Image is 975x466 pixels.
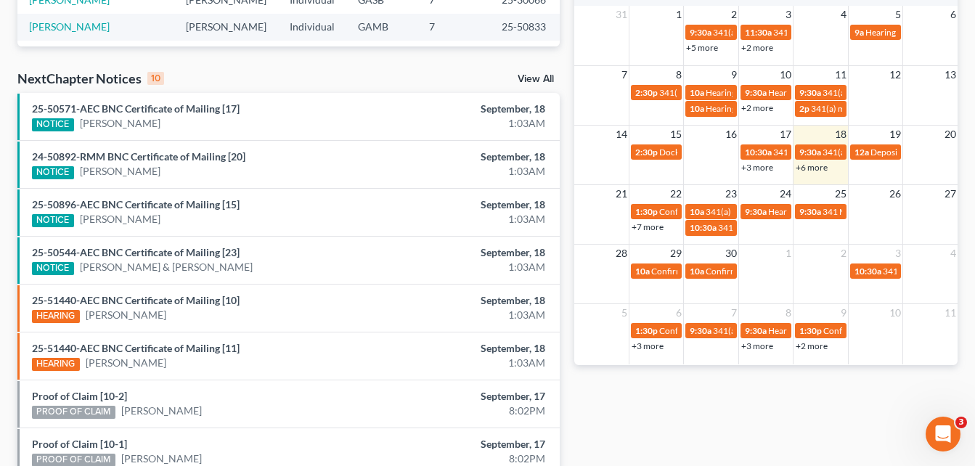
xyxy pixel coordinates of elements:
[773,147,913,158] span: 341(a) meeting for [PERSON_NAME]
[943,304,958,322] span: 11
[888,185,902,203] span: 26
[778,126,793,143] span: 17
[32,310,80,323] div: HEARING
[784,245,793,262] span: 1
[635,206,658,217] span: 1:30p
[724,185,738,203] span: 23
[121,404,202,418] a: [PERSON_NAME]
[384,451,545,466] div: 8:02PM
[784,304,793,322] span: 8
[518,74,554,84] a: View All
[926,417,960,451] iframe: Intercom live chat
[799,147,821,158] span: 9:30a
[724,245,738,262] span: 30
[32,214,74,227] div: NOTICE
[384,116,545,131] div: 1:03AM
[768,325,951,336] span: Hearing for [PERSON_NAME] [PERSON_NAME]
[659,325,824,336] span: Confirmation hearing for [PERSON_NAME]
[690,325,711,336] span: 9:30a
[384,293,545,308] div: September, 18
[713,27,853,38] span: 341(a) meeting for [PERSON_NAME]
[635,87,658,98] span: 2:30p
[32,262,74,275] div: NOTICE
[839,6,848,23] span: 4
[799,325,822,336] span: 1:30p
[417,14,490,41] td: 7
[690,87,704,98] span: 10a
[674,66,683,83] span: 8
[894,245,902,262] span: 3
[706,266,870,277] span: Confirmation hearing for [PERSON_NAME]
[745,27,772,38] span: 11:30a
[32,246,240,258] a: 25-50544-AEC BNC Certificate of Mailing [23]
[773,27,913,38] span: 341(a) meeting for [PERSON_NAME]
[730,304,738,322] span: 7
[346,14,417,41] td: GAMB
[32,358,80,371] div: HEARING
[741,42,773,53] a: +2 more
[174,14,278,41] td: [PERSON_NAME]
[80,116,160,131] a: [PERSON_NAME]
[799,87,821,98] span: 9:30a
[718,222,858,233] span: 341(a) meeting for [PERSON_NAME]
[823,206,953,217] span: 341 Meeting for [PERSON_NAME]
[490,14,560,41] td: 25-50833
[943,126,958,143] span: 20
[346,41,417,68] td: GAMB
[614,6,629,23] span: 31
[799,206,821,217] span: 9:30a
[690,103,704,114] span: 10a
[669,126,683,143] span: 15
[839,245,848,262] span: 2
[741,102,773,113] a: +2 more
[784,6,793,23] span: 3
[674,304,683,322] span: 6
[690,27,711,38] span: 9:30a
[121,451,202,466] a: [PERSON_NAME]
[730,66,738,83] span: 9
[80,164,160,179] a: [PERSON_NAME]
[949,245,958,262] span: 4
[854,147,869,158] span: 12a
[706,87,819,98] span: Hearing for [PERSON_NAME]
[620,304,629,322] span: 5
[713,325,853,336] span: 341(a) meeting for [PERSON_NAME]
[854,27,864,38] span: 9a
[635,266,650,277] span: 10a
[741,162,773,173] a: +3 more
[949,6,958,23] span: 6
[278,41,346,68] td: Individual
[690,266,704,277] span: 10a
[894,6,902,23] span: 5
[632,340,664,351] a: +3 more
[620,66,629,83] span: 7
[278,14,346,41] td: Individual
[384,389,545,404] div: September, 17
[686,42,718,53] a: +5 more
[730,6,738,23] span: 2
[384,197,545,212] div: September, 18
[32,150,245,163] a: 24-50892-RMM BNC Certificate of Mailing [20]
[833,185,848,203] span: 25
[674,6,683,23] span: 1
[17,70,164,87] div: NextChapter Notices
[635,325,658,336] span: 1:30p
[854,266,881,277] span: 10:30a
[811,103,951,114] span: 341(a) meeting for [PERSON_NAME]
[823,147,963,158] span: 341(a) meeting for [PERSON_NAME]
[955,417,967,428] span: 3
[724,126,738,143] span: 16
[32,294,240,306] a: 25-51440-AEC BNC Certificate of Mailing [10]
[943,66,958,83] span: 13
[888,304,902,322] span: 10
[768,206,881,217] span: Hearing for [PERSON_NAME]
[29,20,110,33] a: [PERSON_NAME]
[32,118,74,131] div: NOTICE
[778,66,793,83] span: 10
[384,102,545,116] div: September, 18
[384,245,545,260] div: September, 18
[706,103,819,114] span: Hearing for [PERSON_NAME]
[384,356,545,370] div: 1:03AM
[635,147,658,158] span: 2:30p
[888,66,902,83] span: 12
